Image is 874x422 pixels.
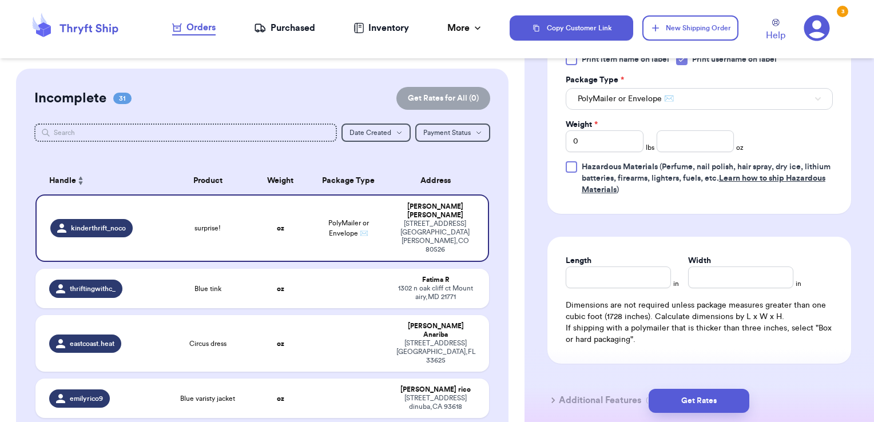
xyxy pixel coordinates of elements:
[673,279,679,288] span: in
[804,15,830,41] a: 3
[642,15,738,41] button: New Shipping Order
[277,285,284,292] strong: oz
[566,119,598,130] label: Weight
[578,93,674,105] span: PolyMailer or Envelope ✉️
[194,284,221,293] span: Blue tink
[172,21,216,35] a: Orders
[396,339,476,365] div: [STREET_ADDRESS] [GEOGRAPHIC_DATA] , FL 33625
[308,167,390,194] th: Package Type
[566,255,591,266] label: Length
[189,339,227,348] span: Circus dress
[328,220,369,237] span: PolyMailer or Envelope ✉️
[172,21,216,34] div: Orders
[277,225,284,232] strong: oz
[349,129,391,136] span: Date Created
[34,124,337,142] input: Search
[390,167,490,194] th: Address
[70,284,116,293] span: thriftingwithc_
[396,202,475,220] div: [PERSON_NAME] [PERSON_NAME]
[113,93,132,104] span: 31
[253,167,308,194] th: Weight
[49,175,76,187] span: Handle
[396,284,476,301] div: 1302 n oak cliff ct Mount airy , MD 21771
[341,124,411,142] button: Date Created
[766,19,785,42] a: Help
[582,54,669,65] span: Print item name on label
[70,339,114,348] span: eastcoast.heat
[646,143,654,152] span: lbs
[649,389,749,413] button: Get Rates
[396,87,490,110] button: Get Rates for All (0)
[396,385,476,394] div: [PERSON_NAME] rico
[353,21,409,35] a: Inventory
[76,174,85,188] button: Sort ascending
[277,340,284,347] strong: oz
[766,29,785,42] span: Help
[34,89,106,108] h2: Incomplete
[194,224,221,233] span: surprise!
[510,15,633,41] button: Copy Customer Link
[423,129,471,136] span: Payment Status
[582,163,831,194] span: (Perfume, nail polish, hair spray, dry ice, lithium batteries, firearms, lighters, fuels, etc. )
[837,6,848,17] div: 3
[70,394,103,403] span: emilyrico9
[415,124,490,142] button: Payment Status
[396,220,475,254] div: [STREET_ADDRESS] [GEOGRAPHIC_DATA][PERSON_NAME] , CO 80526
[692,54,777,65] span: Print username on label
[277,395,284,402] strong: oz
[396,276,476,284] div: Fatima R
[566,300,833,345] div: Dimensions are not required unless package measures greater than one cubic foot (1728 inches). Ca...
[566,88,833,110] button: PolyMailer or Envelope ✉️
[396,394,476,411] div: [STREET_ADDRESS] dinuba , CA 93618
[447,21,483,35] div: More
[396,322,476,339] div: [PERSON_NAME] Anariba
[566,323,833,345] p: If shipping with a polymailer that is thicker than three inches, select "Box or hard packaging".
[180,394,235,403] span: Blue varisty jacket
[566,74,624,86] label: Package Type
[736,143,744,152] span: oz
[254,21,315,35] a: Purchased
[688,255,711,266] label: Width
[71,224,126,233] span: kinderthrift_noco
[796,279,801,288] span: in
[582,163,658,171] span: Hazardous Materials
[162,167,253,194] th: Product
